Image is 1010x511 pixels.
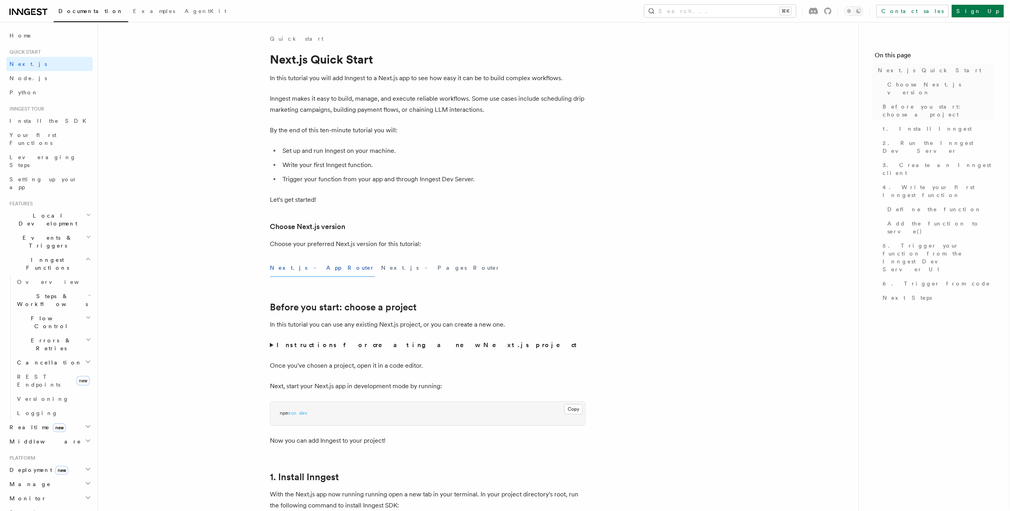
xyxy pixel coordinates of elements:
span: Choose Next.js version [887,81,994,96]
span: Next.js [9,61,47,67]
a: Home [6,28,93,43]
span: Leveraging Steps [9,154,76,168]
a: Documentation [54,2,128,22]
span: Flow Control [14,314,86,330]
a: Setting up your app [6,172,93,194]
a: AgentKit [180,2,231,21]
a: Choose Next.js version [270,221,345,232]
span: Events & Triggers [6,234,86,250]
span: dev [299,410,307,416]
button: Middleware [6,434,93,449]
div: Inngest Functions [6,275,93,420]
span: Python [9,89,38,96]
li: Trigger your function from your app and through Inngest Dev Server. [280,174,585,185]
h4: On this page [875,51,994,63]
strong: Instructions for creating a new Next.js project [277,341,580,349]
span: run [288,410,296,416]
span: Manage [6,480,51,488]
a: 1. Install Inngest [879,122,994,136]
a: Your first Functions [6,128,93,150]
li: Write your first Inngest function. [280,160,585,171]
a: Sign Up [952,5,1004,17]
span: Monitor [6,494,47,502]
button: Manage [6,477,93,491]
span: 6. Trigger from code [883,280,990,287]
button: Deploymentnew [6,463,93,477]
span: Node.js [9,75,47,81]
button: Realtimenew [6,420,93,434]
button: Events & Triggers [6,231,93,253]
a: 3. Create an Inngest client [879,158,994,180]
a: 1. Install Inngest [270,472,339,483]
summary: Instructions for creating a new Next.js project [270,340,585,351]
span: Your first Functions [9,132,56,146]
a: 2. Run the Inngest Dev Server [879,136,994,158]
a: Next.js [6,57,93,71]
button: Copy [564,404,583,414]
a: Define the function [884,202,994,216]
p: Choose your preferred Next.js version for this tutorial: [270,239,585,250]
span: Install the SDK [9,118,91,124]
span: Middleware [6,438,81,445]
a: Add the function to serve() [884,216,994,239]
a: 5. Trigger your function from the Inngest Dev Server UI [879,239,994,276]
p: In this tutorial you will add Inngest to a Next.js app to see how easy it can be to build complex... [270,73,585,84]
button: Monitor [6,491,93,505]
a: 6. Trigger from code [879,276,994,291]
span: Next.js Quick Start [878,66,981,74]
span: Home [9,32,32,39]
p: By the end of this ten-minute tutorial you will: [270,125,585,136]
span: Inngest tour [6,106,44,112]
span: Logging [17,410,58,416]
button: Local Development [6,209,93,231]
span: Define the function [887,205,982,213]
p: Once you've chosen a project, open it in a code editor. [270,360,585,371]
span: Setting up your app [9,176,77,190]
li: Set up and run Inngest on your machine. [280,145,585,156]
button: Inngest Functions [6,253,93,275]
a: Next Steps [879,291,994,305]
span: Overview [17,279,98,285]
span: Quick start [6,49,41,55]
span: Steps & Workflows [14,292,88,308]
span: 4. Write your first Inngest function [883,183,994,199]
span: Add the function to serve() [887,220,994,235]
span: 5. Trigger your function from the Inngest Dev Server UI [883,242,994,273]
button: Next.js - App Router [270,259,375,277]
a: Examples [128,2,180,21]
span: Realtime [6,423,66,431]
button: Flow Control [14,311,93,333]
a: Before you start: choose a project [270,302,417,313]
button: Next.js - Pages Router [381,259,500,277]
button: Toggle dark mode [844,6,863,16]
h1: Next.js Quick Start [270,52,585,66]
span: Errors & Retries [14,336,86,352]
span: Inngest Functions [6,256,85,272]
span: 3. Create an Inngest client [883,161,994,177]
span: AgentKit [185,8,226,14]
p: Now you can add Inngest to your project! [270,435,585,446]
span: new [77,376,90,385]
a: Logging [14,406,93,420]
a: Python [6,85,93,100]
span: Cancellation [14,359,82,366]
button: Errors & Retries [14,333,93,355]
span: Documentation [58,8,123,14]
button: Search...⌘K [644,5,796,17]
span: Versioning [17,396,69,402]
span: new [55,466,68,475]
a: Quick start [270,35,324,43]
a: Leveraging Steps [6,150,93,172]
a: Contact sales [876,5,948,17]
span: Deployment [6,466,68,474]
a: Install the SDK [6,114,93,128]
span: Examples [133,8,175,14]
p: Next, start your Next.js app in development mode by running: [270,381,585,392]
a: Node.js [6,71,93,85]
a: REST Endpointsnew [14,370,93,392]
span: new [53,423,66,432]
button: Steps & Workflows [14,289,93,311]
a: 4. Write your first Inngest function [879,180,994,202]
a: Next.js Quick Start [875,63,994,77]
span: Features [6,201,33,207]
